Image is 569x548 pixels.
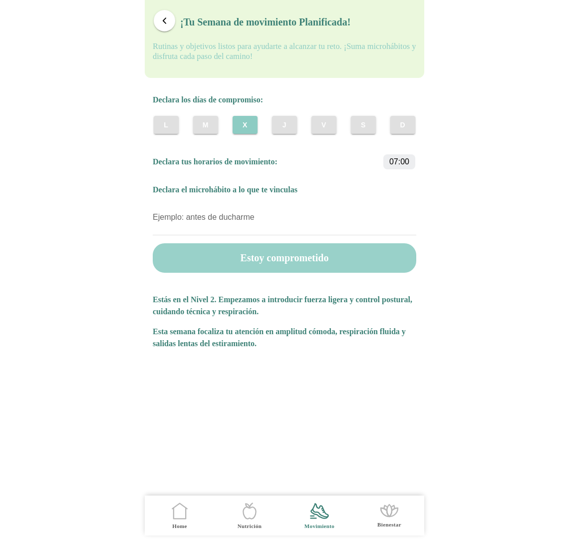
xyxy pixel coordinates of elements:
[193,116,218,134] ion-button: M
[238,523,262,530] ion-label: Nutrición
[172,523,187,530] ion-label: Home
[153,184,416,196] h4: Declara el microhábito a lo que te vinculas
[311,116,336,134] ion-button: V
[153,41,416,61] p: Rutinas y objetivos listos para ayudarte a alcanzar tu reto. ¡Suma microhábitos y disfruta cada p...
[153,243,416,273] button: Estoy comprometido
[153,326,416,350] p: Esta semana focaliza tu atención en amplitud cómoda, respiración fluida y salidas lentas del esti...
[153,94,416,106] h4: Declara los días de compromiso:
[233,116,258,134] ion-button: X
[351,116,376,134] ion-button: S
[154,116,179,134] ion-button: L
[377,521,401,529] ion-label: Bienestar
[153,156,278,168] h4: Declara tus horarios de movimiento:
[272,116,297,134] ion-button: J
[390,116,415,134] ion-button: D
[180,16,351,28] h5: ¡Tu Semana de movimiento Planificada!
[304,523,334,530] ion-label: Movimiento
[153,294,416,318] p: Estás en el Nivel 2. Empezamos a introducir fuerza ligera y control postural, cuidando técnica y ...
